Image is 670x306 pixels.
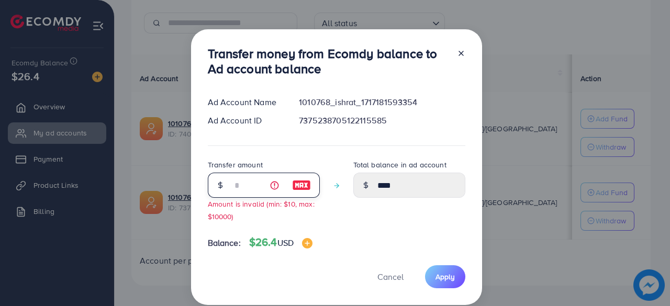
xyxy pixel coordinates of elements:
label: Total balance in ad account [353,160,446,170]
img: image [292,179,311,191]
button: Cancel [364,265,417,288]
small: Amount is invalid (min: $10, max: $10000) [208,199,315,221]
label: Transfer amount [208,160,263,170]
div: 7375238705122115585 [291,115,473,127]
img: image [302,238,312,248]
h4: $26.4 [249,236,312,249]
span: Cancel [377,271,404,282]
span: Apply [435,271,455,282]
span: USD [277,237,294,248]
button: Apply [425,265,465,288]
div: Ad Account ID [199,115,291,127]
div: 1010768_ishrat_1717181593354 [291,96,473,108]
span: Balance: [208,237,241,249]
div: Ad Account Name [199,96,291,108]
h3: Transfer money from Ecomdy balance to Ad account balance [208,46,449,76]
